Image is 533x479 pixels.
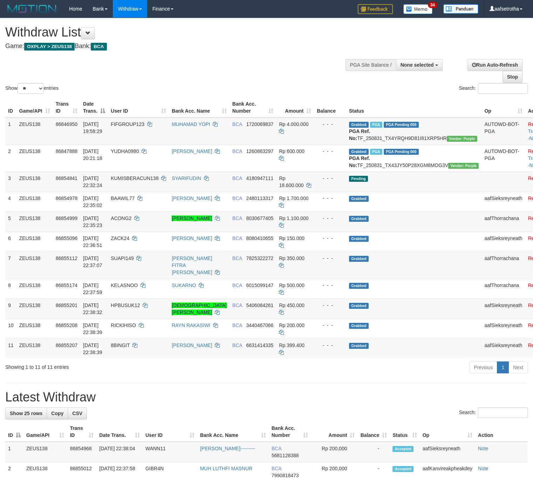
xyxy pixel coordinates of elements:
td: ZEUS138 [16,232,53,252]
span: 86846950 [56,121,77,127]
td: ZEUS138 [16,279,53,299]
img: Feedback.jpg [358,4,393,14]
a: [DEMOGRAPHIC_DATA][PERSON_NAME] [172,302,227,315]
span: Rp 1.700.000 [279,195,308,201]
span: Rp 1.100.000 [279,215,308,221]
span: [DATE] 19:58:29 [83,121,102,134]
div: - - - [317,302,343,309]
div: - - - [317,148,343,155]
span: Show 25 rows [10,411,42,416]
td: 2 [5,145,16,172]
th: Op: activate to sort column ascending [420,422,475,442]
span: [DATE] 20:21:18 [83,148,102,161]
a: [PERSON_NAME] [172,215,212,221]
td: WANN11 [143,442,197,462]
span: Rp 150.000 [279,235,304,241]
td: AUTOWD-BOT-PGA [481,145,525,172]
input: Search: [478,407,528,418]
span: Copy 2480113317 to clipboard [246,195,274,201]
a: Note [478,466,488,471]
span: Copy 8080410655 to clipboard [246,235,274,241]
span: 86854841 [56,175,77,181]
td: [DATE] 22:38:04 [96,442,143,462]
span: Copy [51,411,63,416]
td: 86854968 [67,442,96,462]
td: - [357,442,390,462]
span: Rp 350.000 [279,255,304,261]
span: [DATE] 22:35:02 [83,195,102,208]
span: KELASNOO [111,282,138,288]
th: Bank Acc. Number: activate to sort column ascending [269,422,311,442]
span: Accepted [392,446,414,452]
span: CSV [72,411,82,416]
th: ID: activate to sort column descending [5,422,23,442]
img: Button%20Memo.svg [403,4,433,14]
span: Copy 7990818473 to clipboard [272,473,299,478]
span: BCA [232,322,242,328]
span: BCA [232,215,242,221]
td: aafSieksreyneath [481,319,525,339]
span: BCA [232,282,242,288]
span: 86855096 [56,235,77,241]
td: aafSieksreyneath [481,339,525,359]
span: Grabbed [349,323,369,329]
td: 1 [5,442,23,462]
span: KUMISBERACUN138 [111,175,158,181]
img: panduan.png [443,4,478,14]
span: [DATE] 22:35:23 [83,215,102,228]
span: Vendor URL: https://trx4.1velocity.biz [447,136,477,142]
span: Accepted [392,466,414,472]
td: 9 [5,299,16,319]
td: ZEUS138 [16,339,53,359]
span: Copy 1720069837 to clipboard [246,121,274,127]
a: 1 [497,361,509,373]
span: Rp 4.000.000 [279,121,308,127]
a: RAYN RAKASIWI [172,322,210,328]
th: ID [5,98,16,118]
span: OXPLAY > ZEUS138 [24,43,75,51]
td: aafSieksreyneath [481,192,525,212]
span: Marked by aafnoeunsreypich [370,122,382,128]
div: Showing 1 to 11 of 11 entries [5,361,217,371]
td: 1 [5,118,16,145]
span: FIFGROUP123 [111,121,144,127]
a: [PERSON_NAME] [172,342,212,348]
td: Rp 200,000 [311,442,357,462]
span: 86855174 [56,282,77,288]
span: Copy 7825322272 to clipboard [246,255,274,261]
span: Grabbed [349,149,369,155]
span: [DATE] 22:32:24 [83,175,102,188]
span: [DATE] 22:38:32 [83,302,102,315]
td: ZEUS138 [16,145,53,172]
a: Copy [47,407,68,419]
th: Balance: activate to sort column ascending [357,422,390,442]
div: - - - [317,255,343,262]
td: aafSieksreyneath [481,232,525,252]
span: 86855207 [56,342,77,348]
a: Note [478,446,488,451]
div: - - - [317,215,343,222]
span: Copy 5681128388 to clipboard [272,453,299,458]
span: Grabbed [349,236,369,242]
span: 86855201 [56,302,77,308]
span: PGA Pending [384,149,419,155]
th: Bank Acc. Number: activate to sort column ascending [230,98,276,118]
span: 86854999 [56,215,77,221]
span: BCA [232,235,242,241]
div: - - - [317,175,343,182]
span: [DATE] 22:37:59 [83,282,102,295]
a: SUKARNO [172,282,196,288]
th: Trans ID: activate to sort column ascending [53,98,80,118]
span: 86855208 [56,322,77,328]
a: MUHAMAD YOPI [172,121,210,127]
th: Status [346,98,482,118]
span: BCA [272,446,281,451]
td: ZEUS138 [16,172,53,192]
span: 86847888 [56,148,77,154]
span: ZACK24 [111,235,129,241]
div: - - - [317,121,343,128]
span: None selected [401,62,434,68]
span: BCA [232,255,242,261]
th: Op: activate to sort column ascending [481,98,525,118]
span: SUAPI149 [111,255,134,261]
